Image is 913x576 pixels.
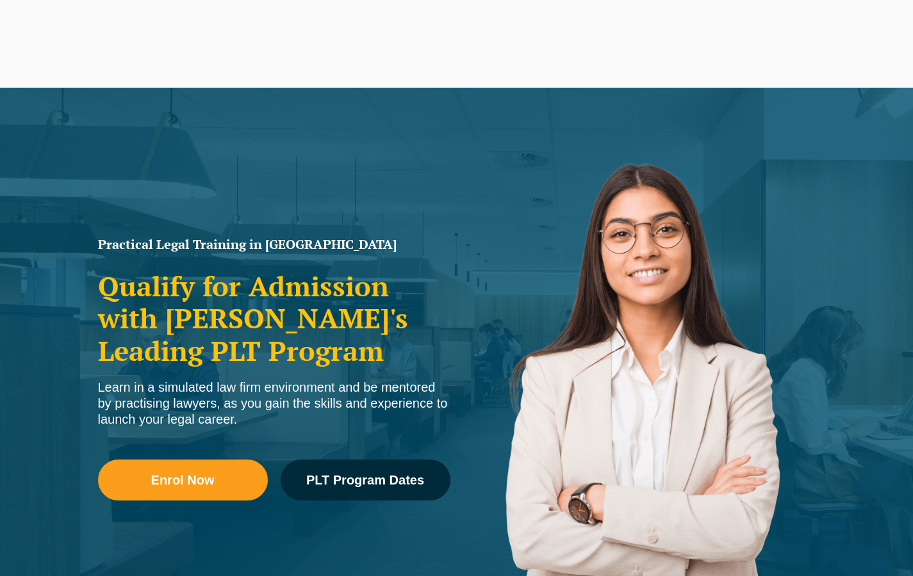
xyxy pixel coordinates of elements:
span: PLT Program Dates [306,474,424,486]
div: Learn in a simulated law firm environment and be mentored by practising lawyers, as you gain the ... [98,380,450,428]
a: Enrol Now [98,460,268,500]
h1: Practical Legal Training in [GEOGRAPHIC_DATA] [98,238,450,251]
h2: Qualify for Admission with [PERSON_NAME]'s Leading PLT Program [98,270,450,367]
a: PLT Program Dates [281,460,450,500]
span: Enrol Now [151,474,215,486]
